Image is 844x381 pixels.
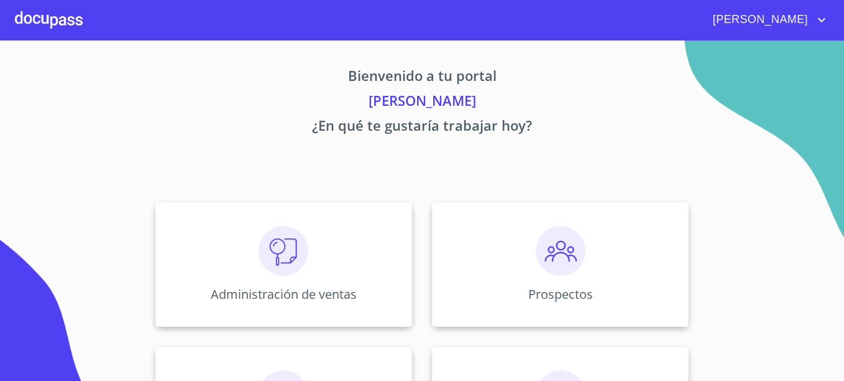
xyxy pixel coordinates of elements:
[39,90,805,115] p: [PERSON_NAME]
[536,226,585,276] img: prospectos.png
[259,226,308,276] img: consulta.png
[211,286,357,303] p: Administración de ventas
[704,10,829,30] button: account of current user
[704,10,814,30] span: [PERSON_NAME]
[528,286,593,303] p: Prospectos
[39,115,805,140] p: ¿En qué te gustaría trabajar hoy?
[39,65,805,90] p: Bienvenido a tu portal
